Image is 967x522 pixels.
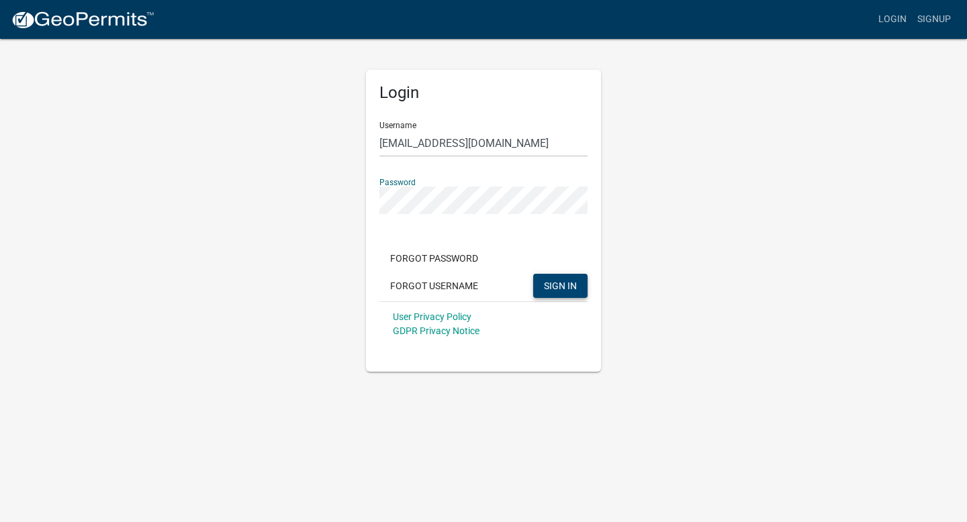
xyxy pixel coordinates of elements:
[533,274,588,298] button: SIGN IN
[379,83,588,103] h5: Login
[379,246,489,270] button: Forgot Password
[393,325,479,336] a: GDPR Privacy Notice
[544,280,577,291] span: SIGN IN
[393,311,471,322] a: User Privacy Policy
[912,7,956,32] a: Signup
[379,274,489,298] button: Forgot Username
[873,7,912,32] a: Login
